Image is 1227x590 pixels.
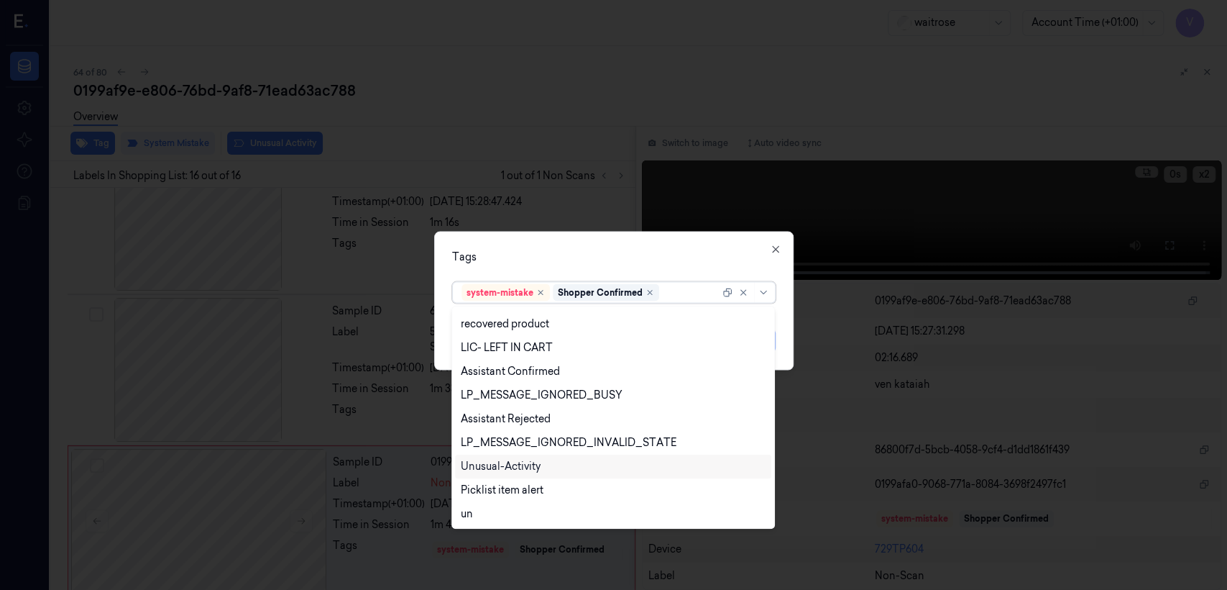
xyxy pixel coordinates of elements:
[461,388,622,403] div: LP_MESSAGE_IGNORED_BUSY
[452,250,776,265] div: Tags
[558,286,643,299] div: Shopper Confirmed
[461,459,541,474] div: Unusual-Activity
[467,286,533,299] div: system-mistake
[461,412,551,427] div: Assistant Rejected
[536,289,545,297] div: Remove ,system-mistake
[461,364,560,379] div: Assistant Confirmed
[461,507,473,522] div: un
[645,289,654,297] div: Remove ,Shopper Confirmed
[461,483,543,498] div: Picklist item alert
[461,340,553,355] div: LIC- LEFT IN CART
[461,435,676,450] div: LP_MESSAGE_IGNORED_INVALID_STATE
[461,317,549,332] div: recovered product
